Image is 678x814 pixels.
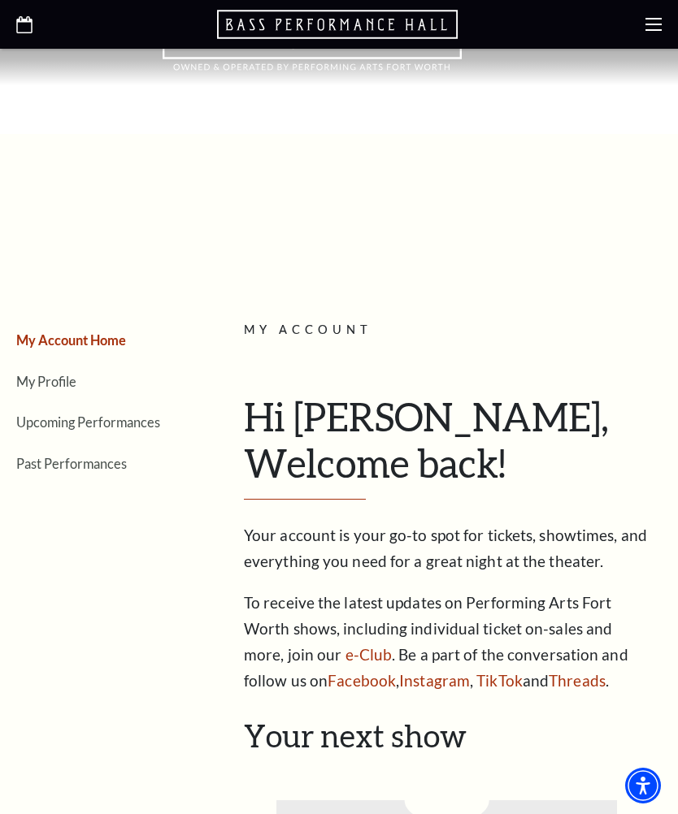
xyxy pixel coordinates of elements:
[328,671,396,690] a: Facebook - open in a new tab
[625,768,661,803] div: Accessibility Menu
[549,671,606,690] a: Threads - open in a new tab
[523,671,549,690] span: and
[244,590,650,694] p: To receive the latest updates on Performing Arts Fort Worth shows, including individual ticket on...
[244,522,650,574] p: Your account is your go-to spot for tickets, showtimes, and everything you need for a great night...
[16,374,76,389] a: My Profile
[244,393,650,500] h1: Hi [PERSON_NAME], Welcome back!
[146,23,478,85] a: Open this option
[244,717,650,755] h2: Your next show
[399,671,470,690] a: Instagram - open in a new tab
[16,456,127,471] a: Past Performances
[16,13,33,37] a: Open this option
[346,645,393,664] a: e-Club
[16,414,160,430] a: Upcoming Performances
[217,8,461,41] a: Open this option
[476,671,523,690] a: TikTok - open in a new tab
[16,332,126,348] a: My Account Home
[244,323,372,336] span: My Account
